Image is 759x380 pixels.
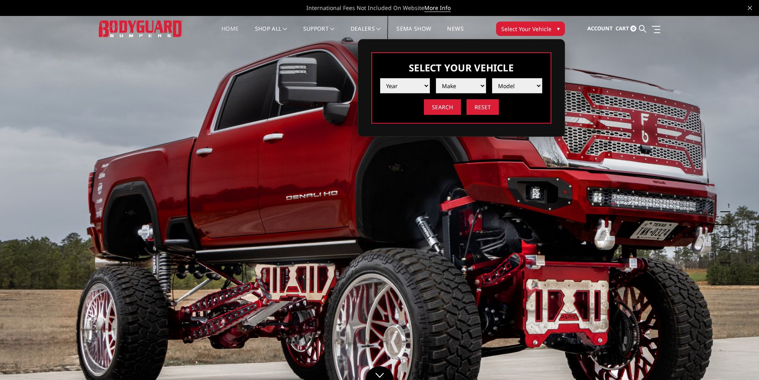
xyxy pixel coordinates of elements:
span: Account [587,25,613,32]
a: Click to Down [366,366,394,380]
a: More Info [424,4,451,12]
button: 3 of 5 [722,225,730,238]
a: SEMA Show [396,26,431,41]
h3: Select Your Vehicle [380,61,543,74]
a: Account [587,18,613,39]
a: Home [222,26,239,41]
button: 1 of 5 [722,199,730,212]
input: Reset [467,99,499,115]
span: 0 [630,26,636,32]
button: 4 of 5 [722,238,730,250]
span: Cart [616,25,629,32]
iframe: Chat Widget [719,342,759,380]
a: Support [303,26,335,41]
a: News [447,26,463,41]
a: shop all [255,26,287,41]
button: 2 of 5 [722,212,730,225]
span: ▾ [557,24,560,33]
select: Please select the value from list. [380,78,430,93]
a: Cart 0 [616,18,636,39]
button: 5 of 5 [722,250,730,263]
img: BODYGUARD BUMPERS [99,20,182,37]
select: Please select the value from list. [436,78,486,93]
button: Select Your Vehicle [496,22,565,36]
input: Search [424,99,461,115]
span: Select Your Vehicle [501,25,551,33]
a: Dealers [351,26,381,41]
